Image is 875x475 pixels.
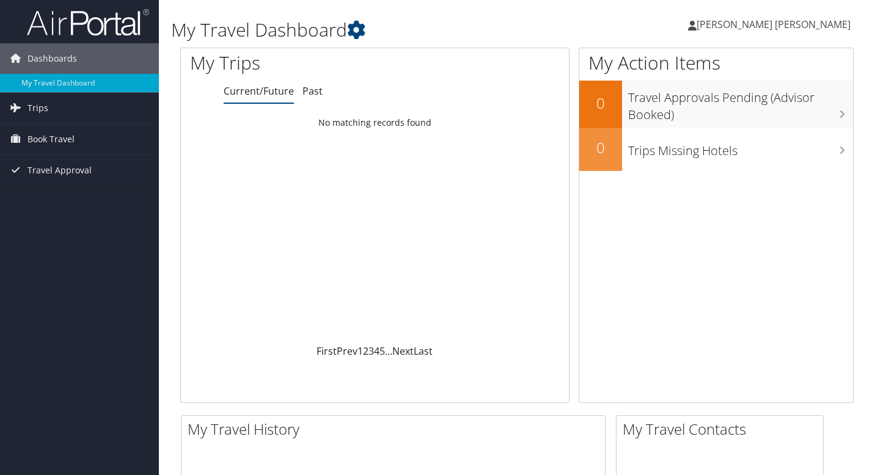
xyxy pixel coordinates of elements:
a: [PERSON_NAME] [PERSON_NAME] [688,6,863,43]
span: Book Travel [27,124,75,154]
h2: 0 [579,137,622,158]
a: Current/Future [224,84,294,98]
h2: My Travel Contacts [623,419,823,440]
span: [PERSON_NAME] [PERSON_NAME] [697,18,851,31]
a: 1 [357,344,363,358]
h2: 0 [579,93,622,114]
a: Prev [337,344,357,358]
h3: Travel Approvals Pending (Advisor Booked) [628,83,853,123]
h2: My Travel History [188,419,605,440]
a: Last [414,344,433,358]
a: 0Trips Missing Hotels [579,128,853,171]
a: Past [302,84,323,98]
h1: My Travel Dashboard [171,17,632,43]
td: No matching records found [181,112,569,134]
span: … [385,344,392,358]
a: 0Travel Approvals Pending (Advisor Booked) [579,81,853,128]
h1: My Action Items [579,50,853,76]
a: 4 [374,344,379,358]
a: Next [392,344,414,358]
h1: My Trips [190,50,398,76]
a: 5 [379,344,385,358]
span: Dashboards [27,43,77,74]
a: 2 [363,344,368,358]
span: Trips [27,93,48,123]
h3: Trips Missing Hotels [628,136,853,159]
img: airportal-logo.png [27,8,149,37]
a: 3 [368,344,374,358]
a: First [317,344,337,358]
span: Travel Approval [27,155,92,186]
